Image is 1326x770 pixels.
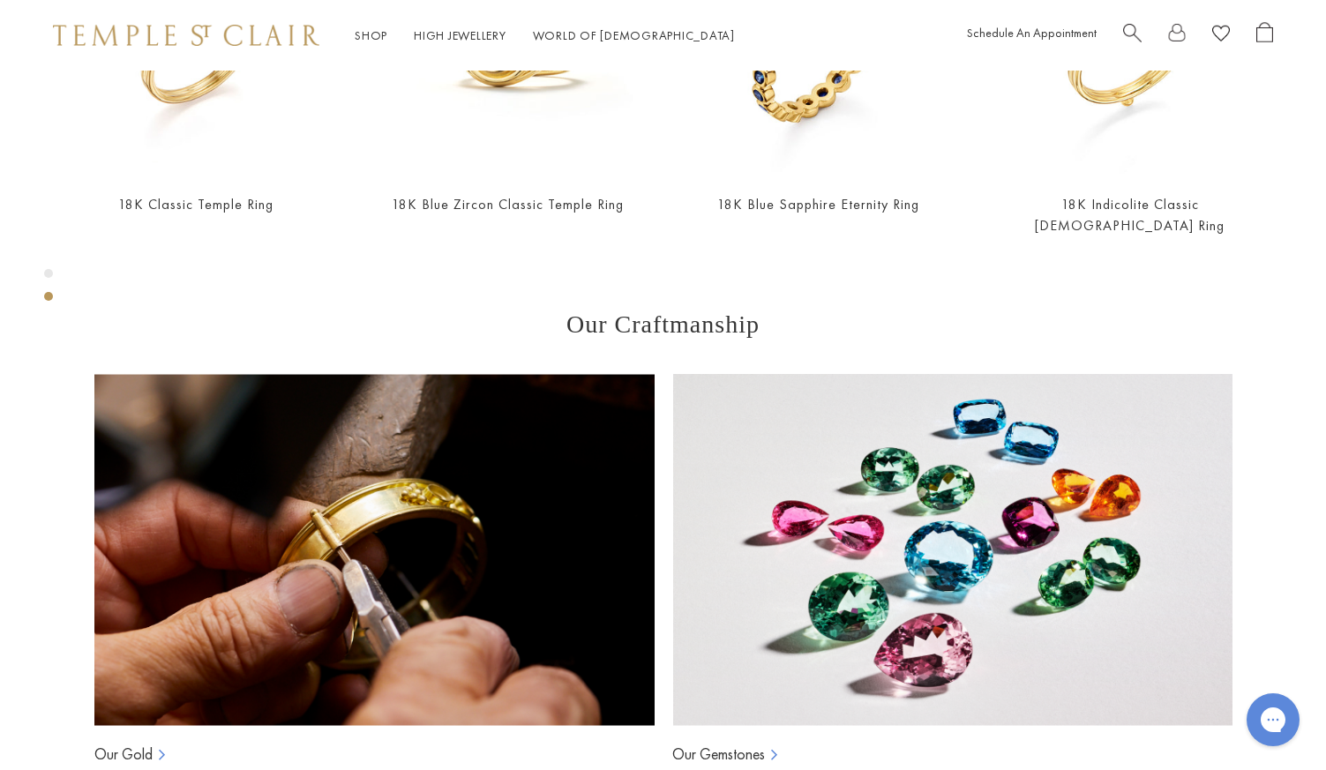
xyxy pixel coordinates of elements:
a: View Wishlist [1212,22,1230,49]
a: 18K Blue Sapphire Eternity Ring [717,195,919,213]
iframe: Gorgias live chat messenger [1238,687,1308,752]
a: ShopShop [355,27,387,43]
a: Open Shopping Bag [1256,22,1273,49]
h3: Our Craftmanship [94,310,1232,339]
div: Product gallery navigation [44,265,53,315]
img: Temple St. Clair [53,25,319,46]
a: High JewelleryHigh Jewellery [414,27,506,43]
nav: Main navigation [355,25,735,47]
a: World of [DEMOGRAPHIC_DATA]World of [DEMOGRAPHIC_DATA] [533,27,735,43]
img: Ball Chains [672,374,1232,727]
a: Our Gemstones [672,744,765,765]
a: Our Gold [94,744,153,765]
a: 18K Blue Zircon Classic Temple Ring [392,195,624,213]
a: Search [1123,22,1142,49]
img: Ball Chains [94,374,655,727]
a: 18K Indicolite Classic [DEMOGRAPHIC_DATA] Ring [1035,195,1225,234]
a: 18K Classic Temple Ring [118,195,273,213]
a: Schedule An Appointment [967,25,1097,41]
